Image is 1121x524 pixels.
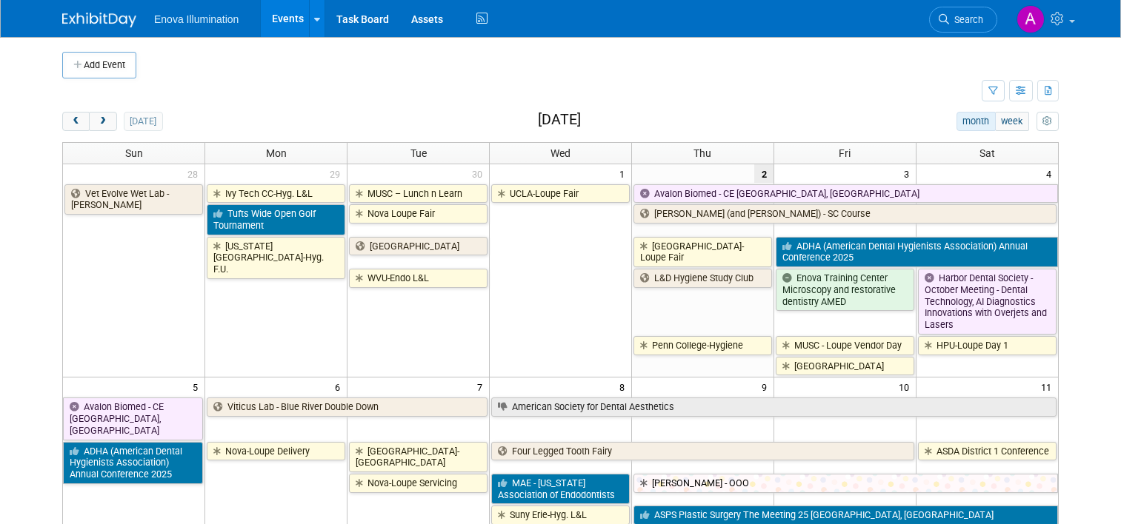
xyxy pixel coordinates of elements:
span: 28 [186,164,204,183]
span: 7 [476,377,489,396]
a: HPU-Loupe Day 1 [918,336,1057,355]
span: 2 [754,164,774,183]
a: Harbor Dental Society - October Meeting - Dental Technology, AI Diagnostics Innovations with Over... [918,269,1057,335]
a: [US_STATE][GEOGRAPHIC_DATA]-Hyg. F.U. [207,237,345,279]
span: Wed [550,147,571,159]
span: Sun [125,147,143,159]
a: Avalon Biomed - CE [GEOGRAPHIC_DATA], [GEOGRAPHIC_DATA] [63,397,203,440]
img: ExhibitDay [62,13,136,27]
button: week [995,112,1029,131]
a: Enova Training Center Microscopy and restorative dentistry AMED [776,269,914,311]
a: Four Legged Tooth Fairy [491,442,914,461]
a: Search [929,7,997,33]
span: 6 [333,377,347,396]
span: Search [949,14,983,25]
span: 1 [618,164,631,183]
a: [GEOGRAPHIC_DATA] [349,237,488,256]
a: MAE - [US_STATE] Association of Endodontists [491,474,630,504]
a: ASDA District 1 Conference [918,442,1057,461]
span: 4 [1045,164,1058,183]
h2: [DATE] [538,112,581,128]
button: prev [62,112,90,131]
a: Penn College-Hygiene [633,336,772,355]
span: Fri [839,147,851,159]
span: Sat [979,147,995,159]
a: Nova-Loupe Servicing [349,474,488,493]
a: [PERSON_NAME] (and [PERSON_NAME]) - SC Course [633,204,1057,224]
a: L&D Hygiene Study Club [633,269,772,288]
img: Andrea Miller [1017,5,1045,33]
a: [PERSON_NAME] - OOO [633,474,1058,493]
a: [GEOGRAPHIC_DATA]-Loupe Fair [633,237,772,267]
a: WVU-Endo L&L [349,269,488,288]
a: MUSC – Lunch n Learn [349,184,488,204]
a: Viticus Lab - Blue River Double Down [207,397,488,417]
button: month [957,112,996,131]
button: Add Event [62,52,136,78]
a: [GEOGRAPHIC_DATA]-[GEOGRAPHIC_DATA] [349,442,488,472]
a: MUSC - Loupe Vendor Day [776,336,914,355]
button: myCustomButton [1037,112,1059,131]
a: ADHA (American Dental Hygienists Association) Annual Conference 2025 [63,442,203,484]
i: Personalize Calendar [1042,117,1052,127]
span: 30 [470,164,489,183]
button: next [89,112,116,131]
a: Vet Evolve Wet Lab - [PERSON_NAME] [64,184,203,215]
span: 29 [328,164,347,183]
span: 9 [760,377,774,396]
span: 11 [1039,377,1058,396]
span: 5 [191,377,204,396]
a: [GEOGRAPHIC_DATA] [776,357,914,376]
a: Avalon Biomed - CE [GEOGRAPHIC_DATA], [GEOGRAPHIC_DATA] [633,184,1058,204]
span: Enova Illumination [154,13,239,25]
a: Nova Loupe Fair [349,204,488,224]
span: Tue [410,147,427,159]
span: Mon [266,147,287,159]
span: Thu [693,147,711,159]
a: ADHA (American Dental Hygienists Association) Annual Conference 2025 [776,237,1058,267]
button: [DATE] [124,112,163,131]
a: Ivy Tech CC-Hyg. L&L [207,184,345,204]
span: 3 [902,164,916,183]
a: Nova-Loupe Delivery [207,442,345,461]
a: Tufts Wide Open Golf Tournament [207,204,345,235]
span: 8 [618,377,631,396]
a: UCLA-Loupe Fair [491,184,630,204]
a: American Society for Dental Aesthetics [491,397,1057,417]
span: 10 [897,377,916,396]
